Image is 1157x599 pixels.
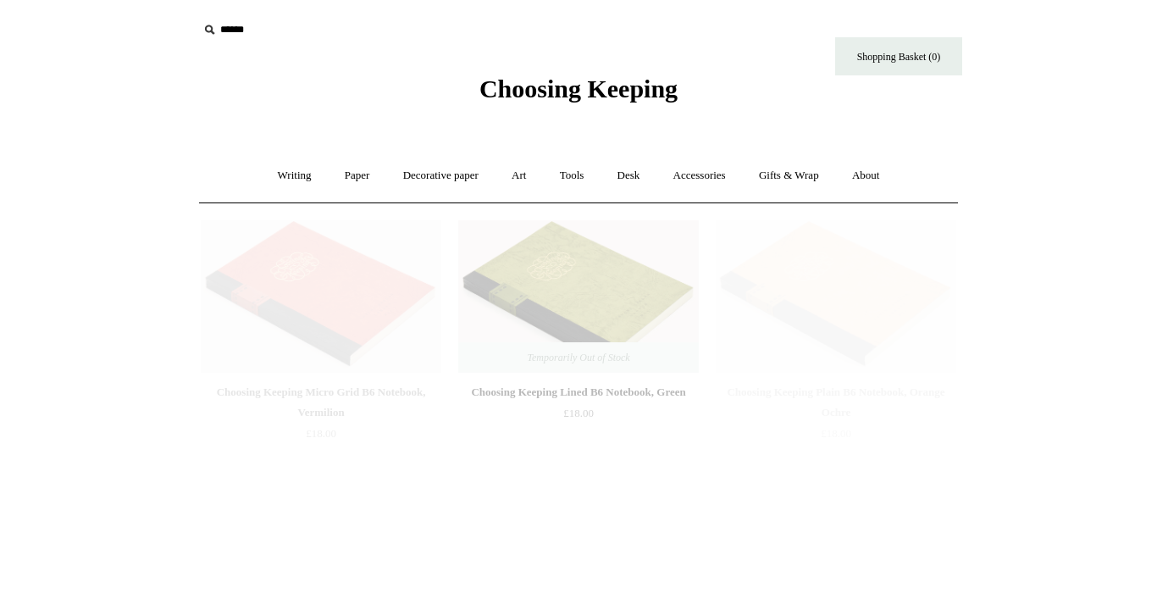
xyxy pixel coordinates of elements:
[835,37,962,75] a: Shopping Basket (0)
[744,153,834,198] a: Gifts & Wrap
[545,153,600,198] a: Tools
[201,382,441,452] a: Choosing Keeping Micro Grid B6 Notebook, Vermilion £18.00
[306,427,336,440] span: £18.00
[716,220,956,373] a: Choosing Keeping Plain B6 Notebook, Orange Ochre Choosing Keeping Plain B6 Notebook, Orange Ochre
[388,153,494,198] a: Decorative paper
[205,382,437,423] div: Choosing Keeping Micro Grid B6 Notebook, Vermilion
[479,88,678,100] a: Choosing Keeping
[837,153,895,198] a: About
[821,427,851,440] span: £18.00
[563,407,594,419] span: £18.00
[658,153,741,198] a: Accessories
[462,382,695,402] div: Choosing Keeping Lined B6 Notebook, Green
[602,153,656,198] a: Desk
[716,220,956,373] img: Choosing Keeping Plain B6 Notebook, Orange Ochre
[716,382,956,452] a: Choosing Keeping Plain B6 Notebook, Orange Ochre £18.00
[458,220,699,373] img: Choosing Keeping Lined B6 Notebook, Green
[458,220,699,373] a: Choosing Keeping Lined B6 Notebook, Green Choosing Keeping Lined B6 Notebook, Green Temporarily O...
[479,75,678,103] span: Choosing Keeping
[201,220,441,373] img: Choosing Keeping Micro Grid B6 Notebook, Vermilion
[201,220,441,373] a: Choosing Keeping Micro Grid B6 Notebook, Vermilion Choosing Keeping Micro Grid B6 Notebook, Vermi...
[510,342,646,373] span: Temporarily Out of Stock
[496,153,541,198] a: Art
[458,382,699,452] a: Choosing Keeping Lined B6 Notebook, Green £18.00
[329,153,385,198] a: Paper
[720,382,952,423] div: Choosing Keeping Plain B6 Notebook, Orange Ochre
[263,153,327,198] a: Writing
